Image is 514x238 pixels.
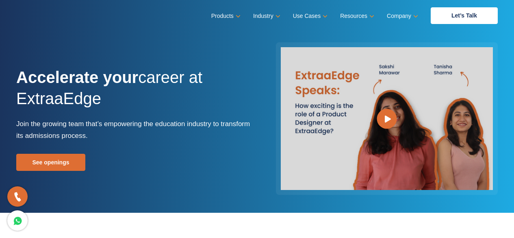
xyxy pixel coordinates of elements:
[431,7,498,24] a: Let’s Talk
[16,68,138,86] strong: Accelerate your
[253,10,279,22] a: Industry
[387,10,416,22] a: Company
[16,154,85,171] a: See openings
[16,118,251,142] p: Join the growing team that’s empowering the education industry to transform its admissions process.
[16,67,251,118] h1: career at ExtraaEdge
[340,10,373,22] a: Resources
[293,10,326,22] a: Use Cases
[211,10,239,22] a: Products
